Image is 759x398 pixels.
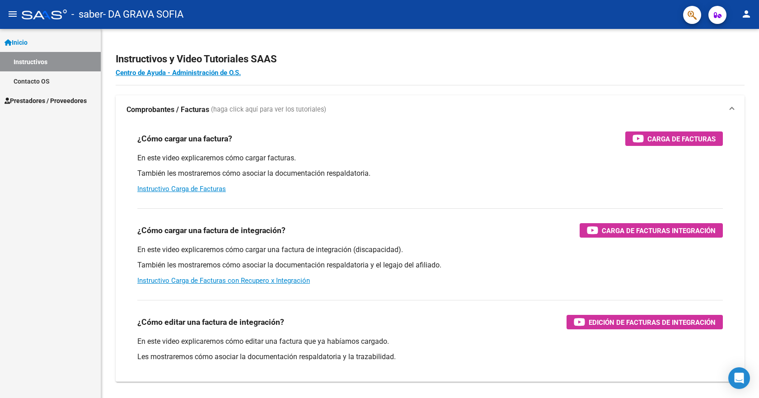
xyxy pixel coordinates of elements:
[116,95,745,124] mat-expansion-panel-header: Comprobantes / Facturas (haga click aquí para ver los tutoriales)
[602,225,716,236] span: Carga de Facturas Integración
[211,105,326,115] span: (haga click aquí para ver los tutoriales)
[567,315,723,329] button: Edición de Facturas de integración
[5,37,28,47] span: Inicio
[116,51,745,68] h2: Instructivos y Video Tutoriales SAAS
[137,132,232,145] h3: ¿Cómo cargar una factura?
[741,9,752,19] mat-icon: person
[71,5,103,24] span: - saber
[5,96,87,106] span: Prestadores / Proveedores
[137,245,723,255] p: En este video explicaremos cómo cargar una factura de integración (discapacidad).
[647,133,716,145] span: Carga de Facturas
[137,337,723,346] p: En este video explicaremos cómo editar una factura que ya habíamos cargado.
[137,316,284,328] h3: ¿Cómo editar una factura de integración?
[103,5,183,24] span: - DA GRAVA SOFIA
[137,185,226,193] a: Instructivo Carga de Facturas
[728,367,750,389] div: Open Intercom Messenger
[625,131,723,146] button: Carga de Facturas
[7,9,18,19] mat-icon: menu
[116,69,241,77] a: Centro de Ayuda - Administración de O.S.
[137,169,723,178] p: También les mostraremos cómo asociar la documentación respaldatoria.
[126,105,209,115] strong: Comprobantes / Facturas
[580,223,723,238] button: Carga de Facturas Integración
[137,153,723,163] p: En este video explicaremos cómo cargar facturas.
[137,276,310,285] a: Instructivo Carga de Facturas con Recupero x Integración
[116,124,745,382] div: Comprobantes / Facturas (haga click aquí para ver los tutoriales)
[589,317,716,328] span: Edición de Facturas de integración
[137,352,723,362] p: Les mostraremos cómo asociar la documentación respaldatoria y la trazabilidad.
[137,260,723,270] p: También les mostraremos cómo asociar la documentación respaldatoria y el legajo del afiliado.
[137,224,286,237] h3: ¿Cómo cargar una factura de integración?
